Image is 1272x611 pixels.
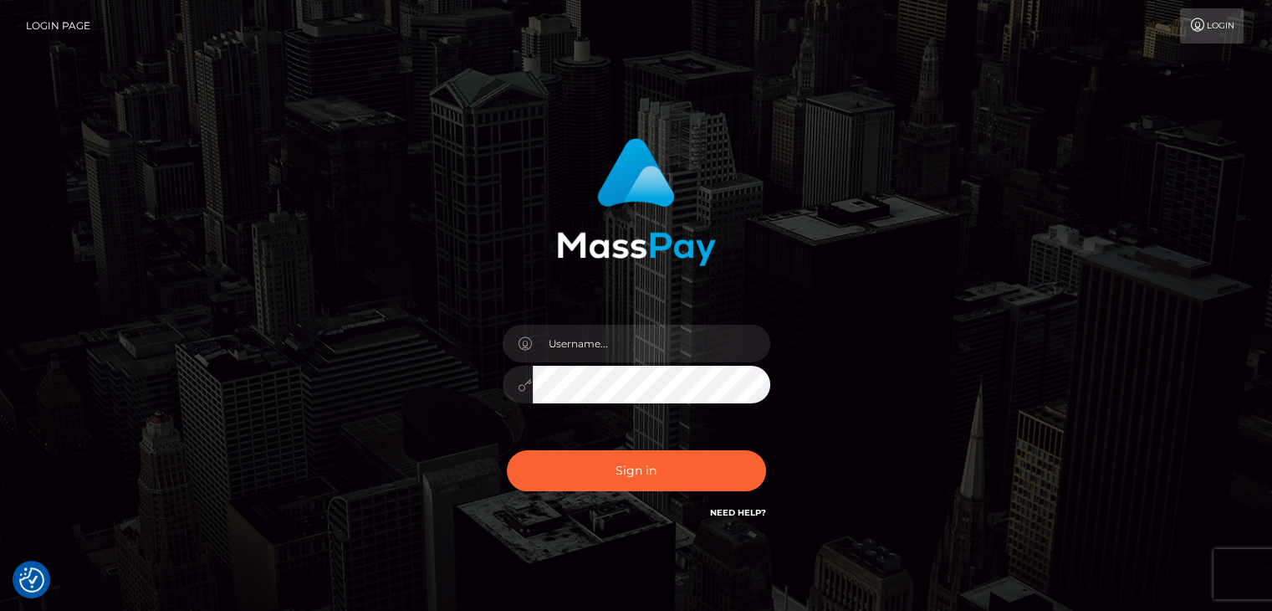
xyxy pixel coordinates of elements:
img: Revisit consent button [19,567,44,593]
button: Sign in [507,450,766,491]
a: Need Help? [710,507,766,518]
img: MassPay Login [557,138,716,266]
a: Login Page [26,8,90,44]
a: Login [1180,8,1244,44]
input: Username... [533,325,770,362]
button: Consent Preferences [19,567,44,593]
